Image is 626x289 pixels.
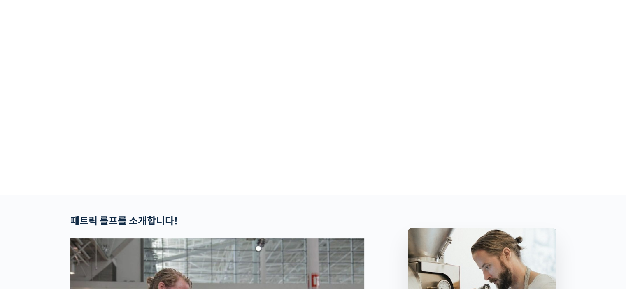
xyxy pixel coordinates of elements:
a: 설정 [106,221,158,241]
h2: 패트릭 롤프를 소개합니다! [70,215,364,227]
span: 대화 [75,234,85,240]
a: 대화 [54,221,106,241]
span: 설정 [127,233,137,240]
a: 홈 [2,221,54,241]
span: 홈 [26,233,31,240]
